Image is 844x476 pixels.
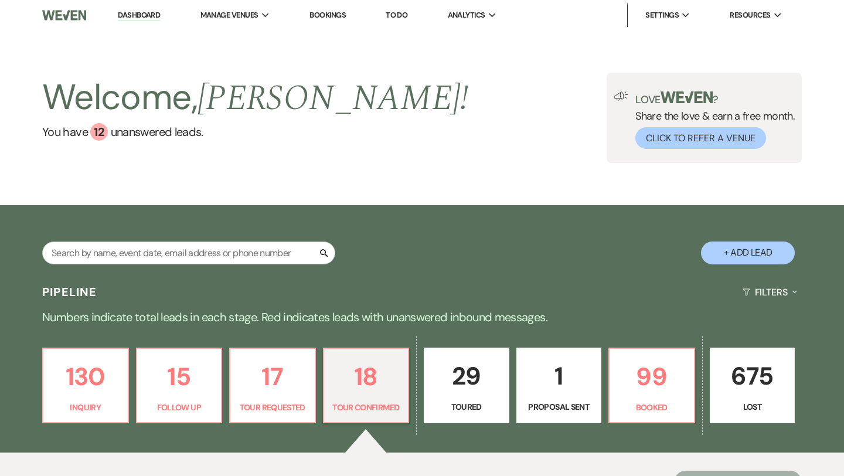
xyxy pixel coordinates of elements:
div: Share the love & earn a free month. [628,91,795,149]
p: Proposal Sent [524,400,594,413]
a: 29Toured [424,348,509,424]
img: weven-logo-green.svg [661,91,713,103]
a: Dashboard [118,10,160,21]
p: 675 [717,356,788,396]
h2: Welcome, [42,73,468,123]
button: Click to Refer a Venue [635,127,766,149]
p: Love ? [635,91,795,105]
span: [PERSON_NAME] ! [198,72,468,125]
span: Resources [730,9,770,21]
p: Lost [717,400,788,413]
h3: Pipeline [42,284,97,300]
a: Bookings [309,10,346,20]
a: 15Follow Up [136,348,223,424]
span: Settings [645,9,679,21]
button: Filters [738,277,802,308]
p: Booked [617,401,687,414]
p: 15 [144,357,215,396]
a: 99Booked [608,348,695,424]
p: Toured [431,400,502,413]
a: 130Inquiry [42,348,129,424]
div: 12 [90,123,108,141]
a: 1Proposal Sent [516,348,602,424]
button: + Add Lead [701,242,795,264]
span: Manage Venues [200,9,258,21]
a: 18Tour Confirmed [323,348,410,424]
img: loud-speaker-illustration.svg [614,91,628,101]
p: Follow Up [144,401,215,414]
a: 675Lost [710,348,795,424]
input: Search by name, event date, email address or phone number [42,242,335,264]
p: 99 [617,357,687,396]
p: Inquiry [50,401,121,414]
span: Analytics [448,9,485,21]
a: You have 12 unanswered leads. [42,123,468,141]
p: 17 [237,357,308,396]
img: Weven Logo [42,3,86,28]
p: Tour Requested [237,401,308,414]
a: To Do [386,10,407,20]
p: 130 [50,357,121,396]
a: 17Tour Requested [229,348,316,424]
p: Tour Confirmed [331,401,401,414]
p: 29 [431,356,502,396]
p: 18 [331,357,401,396]
p: 1 [524,356,594,396]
